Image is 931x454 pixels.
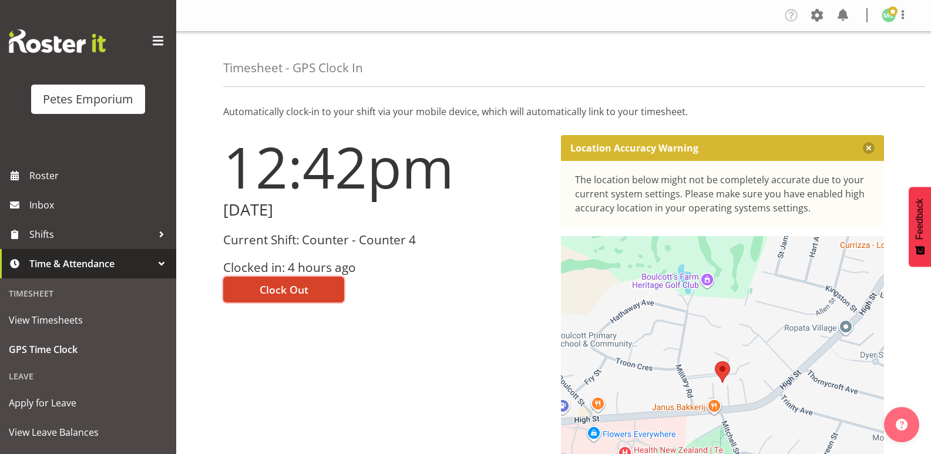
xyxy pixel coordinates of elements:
[29,196,170,214] span: Inbox
[9,423,167,441] span: View Leave Balances
[29,167,170,184] span: Roster
[3,305,173,335] a: View Timesheets
[3,388,173,418] a: Apply for Leave
[223,61,363,75] h4: Timesheet - GPS Clock In
[9,311,167,329] span: View Timesheets
[223,233,547,247] h3: Current Shift: Counter - Counter 4
[223,105,884,119] p: Automatically clock-in to your shift via your mobile device, which will automatically link to you...
[882,8,896,22] img: melissa-cowen2635.jpg
[896,419,908,431] img: help-xxl-2.png
[3,281,173,305] div: Timesheet
[570,142,698,154] p: Location Accuracy Warning
[223,277,344,302] button: Clock Out
[260,282,308,297] span: Clock Out
[29,226,153,243] span: Shifts
[9,29,106,53] img: Rosterit website logo
[223,261,547,274] h3: Clocked in: 4 hours ago
[3,335,173,364] a: GPS Time Clock
[43,90,133,108] div: Petes Emporium
[915,199,925,240] span: Feedback
[223,201,547,219] h2: [DATE]
[9,394,167,412] span: Apply for Leave
[3,364,173,388] div: Leave
[575,173,870,215] div: The location below might not be completely accurate due to your current system settings. Please m...
[3,418,173,447] a: View Leave Balances
[9,341,167,358] span: GPS Time Clock
[909,187,931,267] button: Feedback - Show survey
[863,142,875,154] button: Close message
[223,135,547,199] h1: 12:42pm
[29,255,153,273] span: Time & Attendance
